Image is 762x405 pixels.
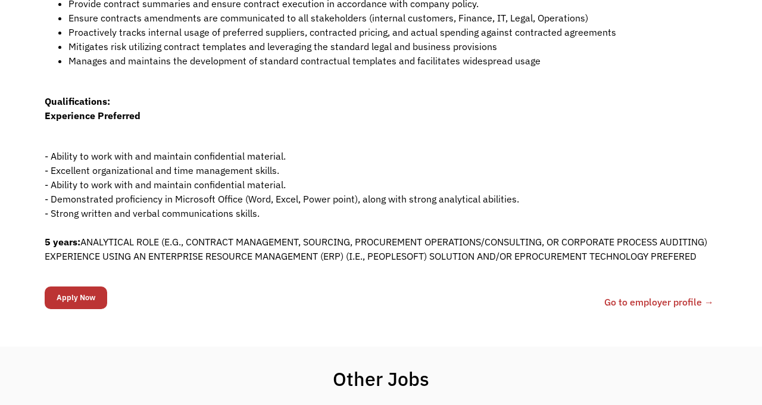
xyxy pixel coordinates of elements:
li: Mitigates risk utilizing contract templates and leveraging the standard legal and business provis... [68,39,717,54]
strong: Experience Preferred [45,110,140,121]
li: Manages and maintains the development of standard contractual templates and facilitates widesprea... [68,54,717,68]
p: - Ability to work with and maintain confidential material. - Excellent organizational and time ma... [45,135,717,263]
strong: Qualifications: [45,95,110,107]
a: Go to employer profile → [604,295,714,309]
form: Email Form [45,283,107,312]
strong: 5 years: [45,236,80,248]
li: Proactively tracks internal usage of preferred suppliers, contracted pricing, and actual spending... [68,25,717,39]
input: Apply Now [45,286,107,309]
li: Ensure contracts amendments are communicated to all stakeholders (internal customers, Finance, IT... [68,11,717,25]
